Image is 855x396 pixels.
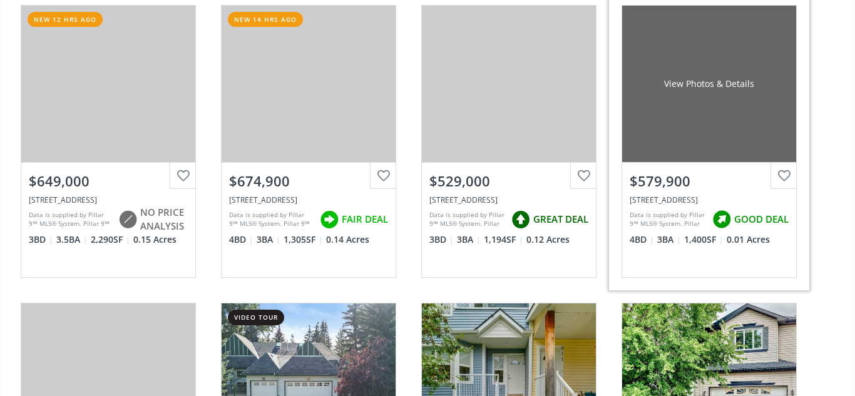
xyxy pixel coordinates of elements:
[429,171,588,191] div: $529,000
[684,233,724,246] span: 1,400 SF
[709,207,734,232] img: rating icon
[229,210,314,229] div: Data is supplied by Pillar 9™ MLS® System. Pillar 9™ is the owner of the copyright in its MLS® Sy...
[229,195,388,205] div: 625 Hampshire Way NE, High River, AB T1V 0B2
[29,210,112,229] div: Data is supplied by Pillar 9™ MLS® System. Pillar 9™ is the owner of the copyright in its MLS® Sy...
[630,171,789,191] div: $579,900
[342,213,388,226] span: FAIR DEAL
[457,233,481,246] span: 3 BA
[727,233,770,246] span: 0.01 Acres
[429,233,454,246] span: 3 BD
[284,233,323,246] span: 1,305 SF
[133,233,177,246] span: 0.15 Acres
[429,195,588,205] div: 1527 11 Avenue SE, High River, AB T1V 1P9
[657,233,681,246] span: 3 BA
[664,78,754,90] div: View Photos & Details
[429,210,505,229] div: Data is supplied by Pillar 9™ MLS® System. Pillar 9™ is the owner of the copyright in its MLS® Sy...
[533,213,588,226] span: GREAT DEAL
[630,210,706,229] div: Data is supplied by Pillar 9™ MLS® System. Pillar 9™ is the owner of the copyright in its MLS® Sy...
[734,213,789,226] span: GOOD DEAL
[630,233,654,246] span: 4 BD
[29,171,188,191] div: $649,000
[29,233,53,246] span: 3 BD
[56,233,88,246] span: 3.5 BA
[484,233,523,246] span: 1,194 SF
[526,233,570,246] span: 0.12 Acres
[229,233,253,246] span: 4 BD
[29,195,188,205] div: 714 Hampshire Way NE, High River, AB T1V 0B2
[140,206,188,233] span: NO PRICE ANALYSIS
[257,233,280,246] span: 3 BA
[91,233,130,246] span: 2,290 SF
[115,207,140,232] img: rating icon
[317,207,342,232] img: rating icon
[229,171,388,191] div: $674,900
[508,207,533,232] img: rating icon
[630,195,789,205] div: 1709 4 Avenue SE, High River, AB T1V 1P7
[326,233,369,246] span: 0.14 Acres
